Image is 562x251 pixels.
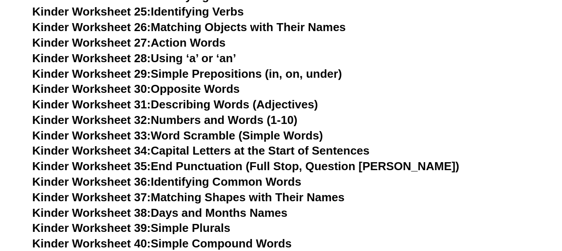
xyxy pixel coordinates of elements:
[32,221,151,234] span: Kinder Worksheet 39:
[32,36,151,49] span: Kinder Worksheet 27:
[32,159,151,172] span: Kinder Worksheet 35:
[32,143,151,157] span: Kinder Worksheet 34:
[32,4,244,18] a: Kinder Worksheet 25:Identifying Verbs
[32,20,151,33] span: Kinder Worksheet 26:
[32,97,318,111] a: Kinder Worksheet 31:Describing Words (Adjectives)
[32,206,151,219] span: Kinder Worksheet 38:
[32,67,342,80] a: Kinder Worksheet 29:Simple Prepositions (in, on, under)
[32,97,151,111] span: Kinder Worksheet 31:
[32,67,151,80] span: Kinder Worksheet 29:
[32,143,370,157] a: Kinder Worksheet 34:Capital Letters at the Start of Sentences
[32,236,292,250] a: Kinder Worksheet 40:Simple Compound Words
[32,20,346,33] a: Kinder Worksheet 26:Matching Objects with Their Names
[32,128,323,142] a: Kinder Worksheet 33:Word Scramble (Simple Words)
[32,51,151,64] span: Kinder Worksheet 28:
[32,113,298,126] a: Kinder Worksheet 32:Numbers and Words (1-10)
[32,82,151,95] span: Kinder Worksheet 30:
[32,113,151,126] span: Kinder Worksheet 32:
[32,206,287,219] a: Kinder Worksheet 38:Days and Months Names
[32,175,151,188] span: Kinder Worksheet 36:
[32,4,151,18] span: Kinder Worksheet 25:
[32,159,459,172] a: Kinder Worksheet 35:End Punctuation (Full Stop, Question [PERSON_NAME])
[32,36,226,49] a: Kinder Worksheet 27:Action Words
[32,190,345,203] a: Kinder Worksheet 37:Matching Shapes with Their Names
[32,51,236,64] a: Kinder Worksheet 28:Using ‘a’ or ‘an’
[32,236,151,250] span: Kinder Worksheet 40:
[32,128,151,142] span: Kinder Worksheet 33:
[32,190,151,203] span: Kinder Worksheet 37:
[32,82,240,95] a: Kinder Worksheet 30:Opposite Words
[32,221,231,234] a: Kinder Worksheet 39:Simple Plurals
[32,175,301,188] a: Kinder Worksheet 36:Identifying Common Words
